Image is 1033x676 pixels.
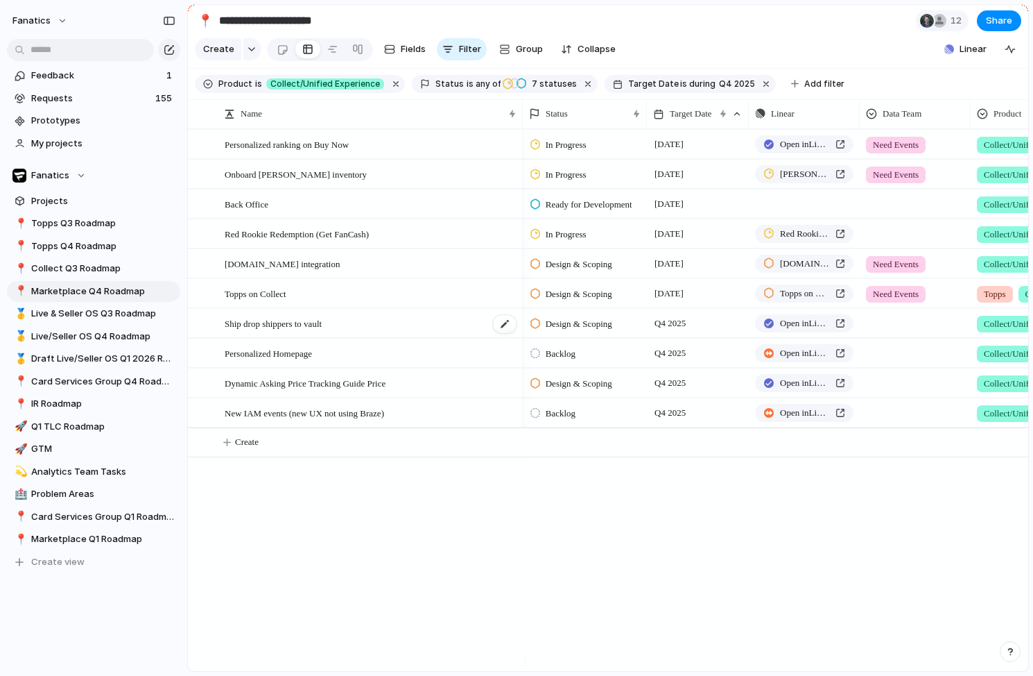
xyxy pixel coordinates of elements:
[680,78,687,90] span: is
[12,285,26,298] button: 📍
[15,283,24,299] div: 📍
[15,396,24,412] div: 📍
[12,510,26,524] button: 📍
[716,76,758,92] button: Q4 2025
[15,216,24,232] div: 📍
[31,239,175,253] span: Topps Q4 Roadmap
[984,287,1006,301] span: Topps
[225,166,367,182] span: Onboard [PERSON_NAME] inventory
[651,136,687,153] span: [DATE]
[7,303,180,324] a: 🥇Live & Seller OS Q3 Roadmap
[651,375,689,391] span: Q4 2025
[7,281,180,302] a: 📍Marketplace Q4 Roadmap
[7,88,180,109] a: Requests155
[7,484,180,505] a: 🏥Problem Areas
[12,397,26,411] button: 📍
[435,78,464,90] span: Status
[7,439,180,459] div: 🚀GTM
[7,394,180,414] a: 📍IR Roadmap
[31,169,69,183] span: Fanatics
[780,137,830,151] span: Open in Linear
[31,487,175,501] span: Problem Areas
[780,346,830,360] span: Open in Linear
[225,315,322,331] span: Ship drop shippers to vault
[31,114,175,128] span: Prototypes
[31,352,175,366] span: Draft Live/Seller OS Q1 2026 Roadmap
[198,11,213,30] div: 📍
[780,257,830,271] span: [DOMAIN_NAME] integration
[986,14,1012,28] span: Share
[225,345,312,361] span: Personalized Homepage
[12,375,26,389] button: 📍
[7,236,180,257] a: 📍Topps Q4 Roadmap
[12,330,26,344] button: 🥇
[31,555,85,569] span: Create view
[225,405,384,421] span: New IAM events (new UX not using Braze)
[651,345,689,362] span: Q4 2025
[7,529,180,550] div: 📍Marketplace Q1 Roadmap
[771,107,795,121] span: Linear
[12,487,26,501] button: 🏥
[977,10,1021,31] button: Share
[464,76,503,92] button: isany of
[7,348,180,369] a: 🥇Draft Live/Seller OS Q1 2026 Roadmap
[780,376,830,390] span: Open in Linear
[651,255,687,272] span: [DATE]
[12,532,26,546] button: 📍
[492,38,550,60] button: Group
[546,257,612,271] span: Design & Scoping
[780,316,830,330] span: Open in Linear
[15,419,24,434] div: 🚀
[7,258,180,279] a: 📍Collect Q3 Roadmap
[7,371,180,392] a: 📍Card Services Group Q4 Roadmap
[755,314,853,332] a: Open inLinear
[546,407,575,421] span: Backlog
[502,76,580,92] button: 7 statuses
[467,78,474,90] span: is
[546,107,568,121] span: Status
[31,69,162,83] span: Feedback
[31,375,175,389] span: Card Services Group Q4 Roadmap
[780,287,830,301] span: Topps on Collect
[12,442,26,456] button: 🚀
[7,326,180,347] a: 🥇Live/Seller OS Q4 Roadmap
[31,307,175,321] span: Live & Seller OS Q3 Roadmap
[459,42,481,56] span: Filter
[15,238,24,254] div: 📍
[31,262,175,276] span: Collect Q3 Roadmap
[546,317,612,331] span: Design & Scoping
[546,287,612,301] span: Design & Scoping
[780,406,830,420] span: Open in Linear
[546,347,575,361] span: Backlog
[950,14,966,28] span: 12
[225,196,268,212] span: Back Office
[7,213,180,234] div: 📍Topps Q3 Roadmap
[7,552,180,573] button: Create view
[651,285,687,302] span: [DATE]
[755,404,853,422] a: Open inLinear
[528,78,539,89] span: 7
[31,465,175,479] span: Analytics Team Tasks
[437,38,487,60] button: Filter
[15,441,24,457] div: 🚀
[263,76,387,92] button: Collect/Unified Experience
[7,165,180,186] button: Fanatics
[12,465,26,479] button: 💫
[7,416,180,437] div: 🚀Q1 TLC Roadmap
[755,165,853,183] a: [PERSON_NAME] Integration
[755,135,853,153] a: Open inLinear
[628,78,679,90] span: Target Date
[651,405,689,421] span: Q4 2025
[679,76,718,92] button: isduring
[873,138,919,152] span: Need Events
[15,351,24,367] div: 🥇
[7,191,180,212] a: Projects
[31,285,175,298] span: Marketplace Q4 Roadmap
[873,168,919,182] span: Need Events
[12,14,51,28] span: fanatics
